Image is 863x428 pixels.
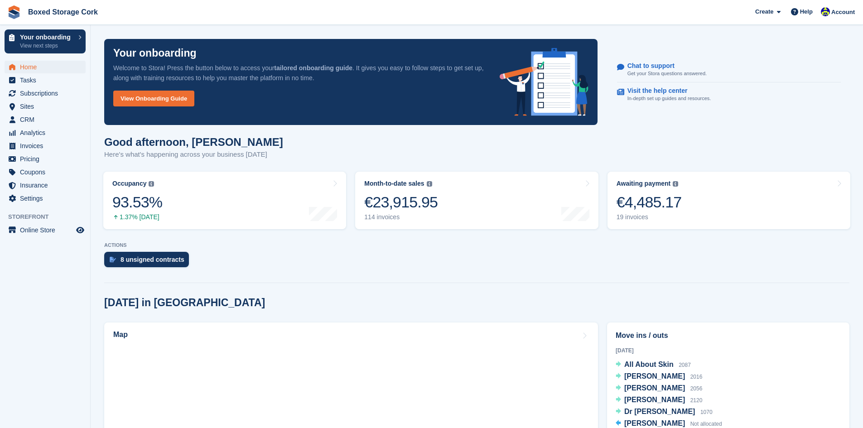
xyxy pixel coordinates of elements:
p: View next steps [20,42,74,50]
a: menu [5,224,86,236]
p: Chat to support [627,62,699,70]
p: Welcome to Stora! Press the button below to access your . It gives you easy to follow steps to ge... [113,63,485,83]
span: [PERSON_NAME] [624,396,685,404]
p: ACTIONS [104,242,849,248]
span: [PERSON_NAME] [624,372,685,380]
span: Account [831,8,855,17]
a: menu [5,166,86,178]
a: Dr [PERSON_NAME] 1070 [616,406,713,418]
div: Occupancy [112,180,146,188]
span: CRM [20,113,74,126]
h2: Map [113,331,128,339]
div: €4,485.17 [617,193,682,212]
img: icon-info-grey-7440780725fd019a000dd9b08b2336e03edf1995a4989e88bcd33f0948082b44.svg [673,181,678,187]
div: Month-to-date sales [364,180,424,188]
a: menu [5,113,86,126]
a: Awaiting payment €4,485.17 19 invoices [607,172,850,229]
span: Online Store [20,224,74,236]
a: View Onboarding Guide [113,91,194,106]
a: [PERSON_NAME] 2120 [616,394,702,406]
span: Dr [PERSON_NAME] [624,408,695,415]
img: Vincent [821,7,830,16]
span: 1070 [700,409,713,415]
span: Create [755,7,773,16]
span: Storefront [8,212,90,221]
h1: Good afternoon, [PERSON_NAME] [104,136,283,148]
h2: [DATE] in [GEOGRAPHIC_DATA] [104,297,265,309]
a: 8 unsigned contracts [104,252,193,272]
span: 2120 [690,397,703,404]
p: Visit the help center [627,87,704,95]
span: [PERSON_NAME] [624,384,685,392]
span: Tasks [20,74,74,87]
img: icon-info-grey-7440780725fd019a000dd9b08b2336e03edf1995a4989e88bcd33f0948082b44.svg [149,181,154,187]
img: icon-info-grey-7440780725fd019a000dd9b08b2336e03edf1995a4989e88bcd33f0948082b44.svg [427,181,432,187]
span: 2016 [690,374,703,380]
a: Your onboarding View next steps [5,29,86,53]
div: 8 unsigned contracts [121,256,184,263]
span: Settings [20,192,74,205]
a: menu [5,87,86,100]
a: Boxed Storage Cork [24,5,101,19]
img: contract_signature_icon-13c848040528278c33f63329250d36e43548de30e8caae1d1a13099fd9432cc5.svg [110,257,116,262]
p: Get your Stora questions answered. [627,70,707,77]
img: stora-icon-8386f47178a22dfd0bd8f6a31ec36ba5ce8667c1dd55bd0f319d3a0aa187defe.svg [7,5,21,19]
a: menu [5,100,86,113]
div: Awaiting payment [617,180,671,188]
span: Analytics [20,126,74,139]
p: Your onboarding [20,34,74,40]
div: 93.53% [112,193,162,212]
span: 2056 [690,385,703,392]
div: 1.37% [DATE] [112,213,162,221]
span: Help [800,7,813,16]
span: Home [20,61,74,73]
a: menu [5,139,86,152]
p: In-depth set up guides and resources. [627,95,711,102]
a: Occupancy 93.53% 1.37% [DATE] [103,172,346,229]
span: Insurance [20,179,74,192]
span: All About Skin [624,361,674,368]
a: Chat to support Get your Stora questions answered. [617,58,841,82]
a: [PERSON_NAME] 2056 [616,383,702,394]
a: menu [5,74,86,87]
p: Here's what's happening across your business [DATE] [104,149,283,160]
span: Invoices [20,139,74,152]
a: Visit the help center In-depth set up guides and resources. [617,82,841,107]
span: Pricing [20,153,74,165]
a: menu [5,179,86,192]
span: Coupons [20,166,74,178]
p: Your onboarding [113,48,197,58]
a: Preview store [75,225,86,236]
span: [PERSON_NAME] [624,419,685,427]
a: [PERSON_NAME] 2016 [616,371,702,383]
a: menu [5,192,86,205]
strong: tailored onboarding guide [274,64,352,72]
a: menu [5,126,86,139]
div: [DATE] [616,346,841,355]
div: €23,915.95 [364,193,438,212]
div: 114 invoices [364,213,438,221]
a: menu [5,61,86,73]
span: Sites [20,100,74,113]
a: menu [5,153,86,165]
span: 2087 [679,362,691,368]
span: Subscriptions [20,87,74,100]
a: Month-to-date sales €23,915.95 114 invoices [355,172,598,229]
h2: Move ins / outs [616,330,841,341]
a: All About Skin 2087 [616,359,691,371]
span: Not allocated [690,421,722,427]
img: onboarding-info-6c161a55d2c0e0a8cae90662b2fe09162a5109e8cc188191df67fb4f79e88e88.svg [500,48,588,116]
div: 19 invoices [617,213,682,221]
